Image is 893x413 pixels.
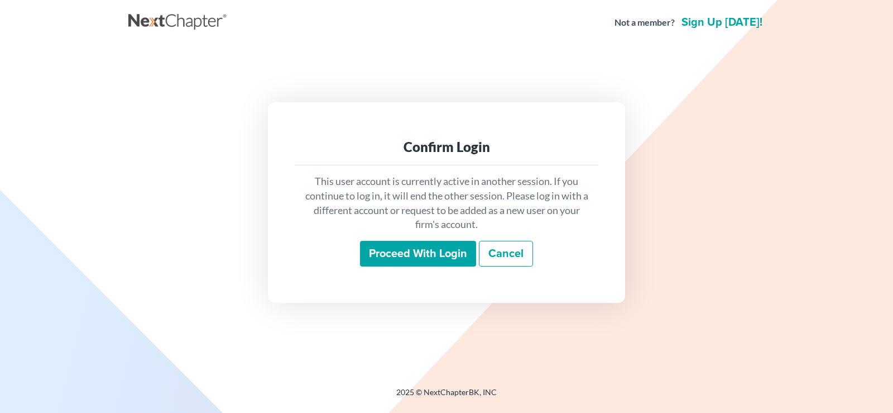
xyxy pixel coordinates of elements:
a: Cancel [479,241,533,267]
div: Confirm Login [304,138,589,156]
div: 2025 © NextChapterBK, INC [128,387,765,407]
a: Sign up [DATE]! [679,17,765,28]
input: Proceed with login [360,241,476,267]
strong: Not a member? [614,16,675,29]
p: This user account is currently active in another session. If you continue to log in, it will end ... [304,174,589,232]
